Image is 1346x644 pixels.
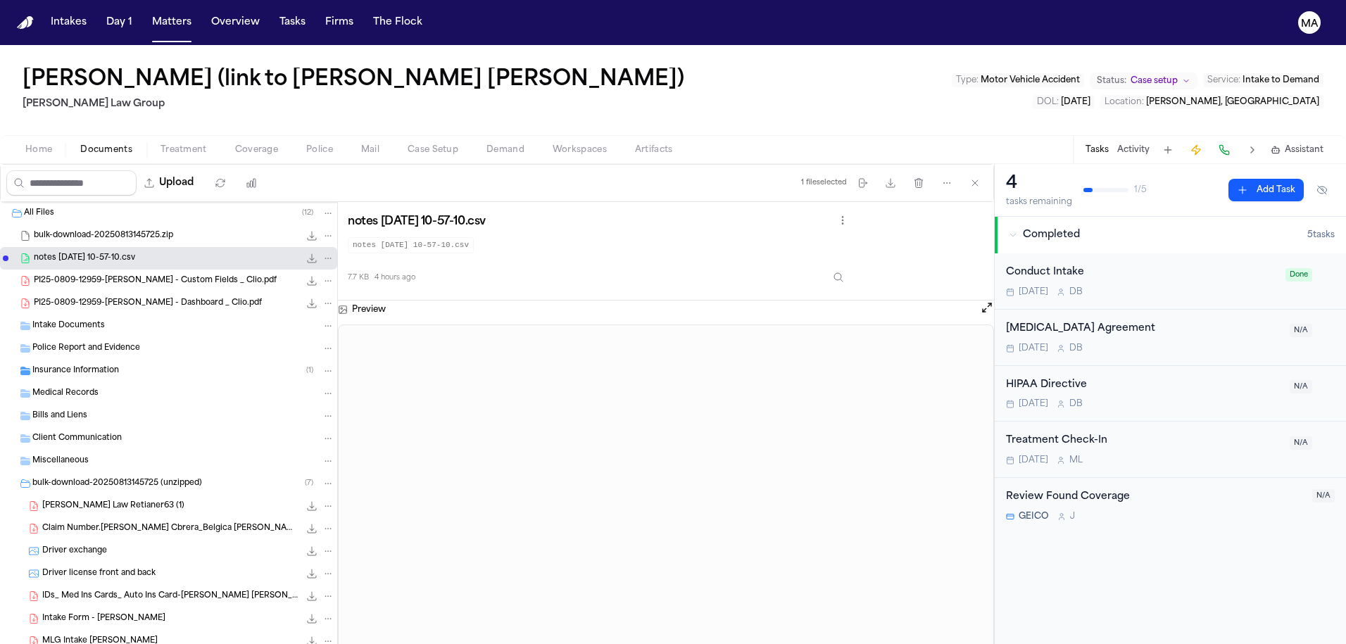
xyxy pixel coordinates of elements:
span: D B [1069,286,1083,298]
span: Documents [80,144,132,156]
div: 1 file selected [801,178,847,187]
button: Download PI25-0809-12959-Belgica Garcia - Dashboard _ Clio.pdf [305,296,319,310]
span: Case Setup [408,144,458,156]
button: Add Task [1228,179,1304,201]
span: 1 / 5 [1134,184,1147,196]
span: D B [1069,398,1083,410]
button: Tasks [274,10,311,35]
span: Artifacts [635,144,673,156]
button: Overview [206,10,265,35]
div: Open task: HIPAA Directive [995,366,1346,422]
span: ( 1 ) [306,367,313,374]
span: bulk-download-20250813145725 (unzipped) [32,478,202,490]
span: Workspaces [553,144,607,156]
span: N/A [1290,436,1312,450]
button: Assistant [1271,144,1323,156]
button: Matters [146,10,197,35]
div: Open task: Retainer Agreement [995,310,1346,366]
button: Create Immediate Task [1186,140,1206,160]
button: Make a Call [1214,140,1234,160]
span: Mail [361,144,379,156]
span: IDs_ Med Ins Cards_ Auto Ins Card-[PERSON_NAME] [PERSON_NAME] _ [PERSON_NAME] [42,591,299,602]
text: MA [1301,19,1319,29]
img: Finch Logo [17,16,34,30]
button: Download bulk-download-20250813145725.zip [305,229,319,243]
button: Download notes 2025-08-13 10-57-10.csv [305,251,319,265]
span: Case setup [1131,75,1178,87]
button: Intakes [45,10,92,35]
button: Tasks [1086,144,1109,156]
span: Done [1285,268,1312,282]
button: Edit DOL: 2025-08-07 [1033,95,1095,109]
h2: [PERSON_NAME] Law Group [23,96,690,113]
h3: notes [DATE] 10-57-10.csv [348,215,486,229]
span: Motor Vehicle Accident [981,76,1080,84]
button: Edit Type: Motor Vehicle Accident [952,73,1084,87]
span: Status: [1097,75,1126,87]
h3: Preview [352,304,386,315]
span: Medical Records [32,388,99,400]
span: Driver exchange [42,545,107,557]
span: Miscellaneous [32,455,89,467]
button: Download Claim Number.Luis Santana Cbrera_Belgica Candelario [305,522,319,536]
span: DOL : [1037,98,1059,106]
span: [PERSON_NAME], [GEOGRAPHIC_DATA] [1146,98,1319,106]
span: [DATE] [1019,398,1048,410]
div: Open task: Review Found Coverage [995,478,1346,533]
button: Firms [320,10,359,35]
button: Activity [1117,144,1150,156]
span: Claim Number.[PERSON_NAME] Cbrera_Belgica [PERSON_NAME] [42,523,299,535]
span: PI25-0809-12959-[PERSON_NAME] - Dashboard _ Clio.pdf [34,298,262,310]
button: Day 1 [101,10,138,35]
span: All Files [24,208,54,220]
span: [DATE] [1019,286,1048,298]
span: notes [DATE] 10-57-10.csv [34,253,135,265]
button: Download Driver license front and back [305,567,319,581]
span: Driver license front and back [42,568,156,580]
code: notes [DATE] 10-57-10.csv [348,237,474,253]
span: J [1070,511,1075,522]
span: Intake Form - [PERSON_NAME] [42,613,165,625]
span: Assistant [1285,144,1323,156]
span: N/A [1290,380,1312,393]
span: Intake Documents [32,320,105,332]
span: bulk-download-20250813145725.zip [34,230,173,242]
button: Hide completed tasks (⌘⇧H) [1309,179,1335,201]
span: Type : [956,76,979,84]
span: Location : [1105,98,1144,106]
span: Home [25,144,52,156]
div: [MEDICAL_DATA] Agreement [1006,321,1281,337]
button: Download Intake Form - Belgica Garcia [305,612,319,626]
button: Add Task [1158,140,1178,160]
span: GEICO [1019,511,1049,522]
span: Treatment [161,144,207,156]
span: Completed [1023,228,1080,242]
span: Bills and Liens [32,410,87,422]
span: Demand [486,144,524,156]
span: 7.7 KB [348,272,369,283]
button: Download Belgica Garcia Morgan Law Retianer63 (1) [305,499,319,513]
button: The Flock [367,10,428,35]
a: Home [17,16,34,30]
h1: [PERSON_NAME] (link to [PERSON_NAME] [PERSON_NAME]) [23,68,684,93]
span: 5 task s [1307,229,1335,241]
span: Client Communication [32,433,122,445]
span: [DATE] [1019,343,1048,354]
button: Open preview [980,301,994,319]
div: 4 [1006,172,1072,195]
span: ( 12 ) [302,209,313,217]
div: tasks remaining [1006,196,1072,208]
span: Insurance Information [32,365,119,377]
button: Download IDs_ Med Ins Cards_ Auto Ins Card-Luis Santana Cabrera _ Belgica Candelario [305,589,319,603]
span: ( 7 ) [305,479,313,487]
div: Open task: Treatment Check-In [995,422,1346,478]
div: Open task: Conduct Intake [995,253,1346,310]
span: [PERSON_NAME] Law Retianer63 (1) [42,500,184,512]
span: N/A [1312,489,1335,503]
button: Completed5tasks [995,217,1346,253]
